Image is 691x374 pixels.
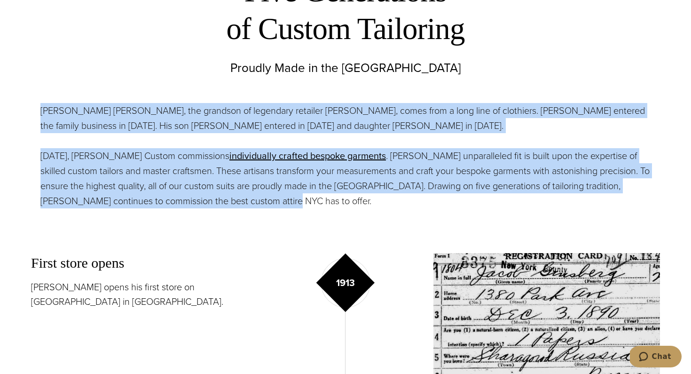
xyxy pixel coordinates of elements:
h3: First store opens [31,253,258,273]
p: [PERSON_NAME] opens his first store on [GEOGRAPHIC_DATA] in [GEOGRAPHIC_DATA]. [31,280,258,309]
p: [PERSON_NAME] [PERSON_NAME], the grandson of legendary retailer [PERSON_NAME], comes from a long ... [40,103,651,133]
p: [DATE], [PERSON_NAME] Custom commissions . [PERSON_NAME] unparalleled fit is built upon the exper... [40,148,651,208]
a: individually crafted bespoke garments [229,149,386,163]
iframe: Opens a widget where you can chat to one of our agents [630,346,682,369]
p: 1913 [336,276,355,290]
